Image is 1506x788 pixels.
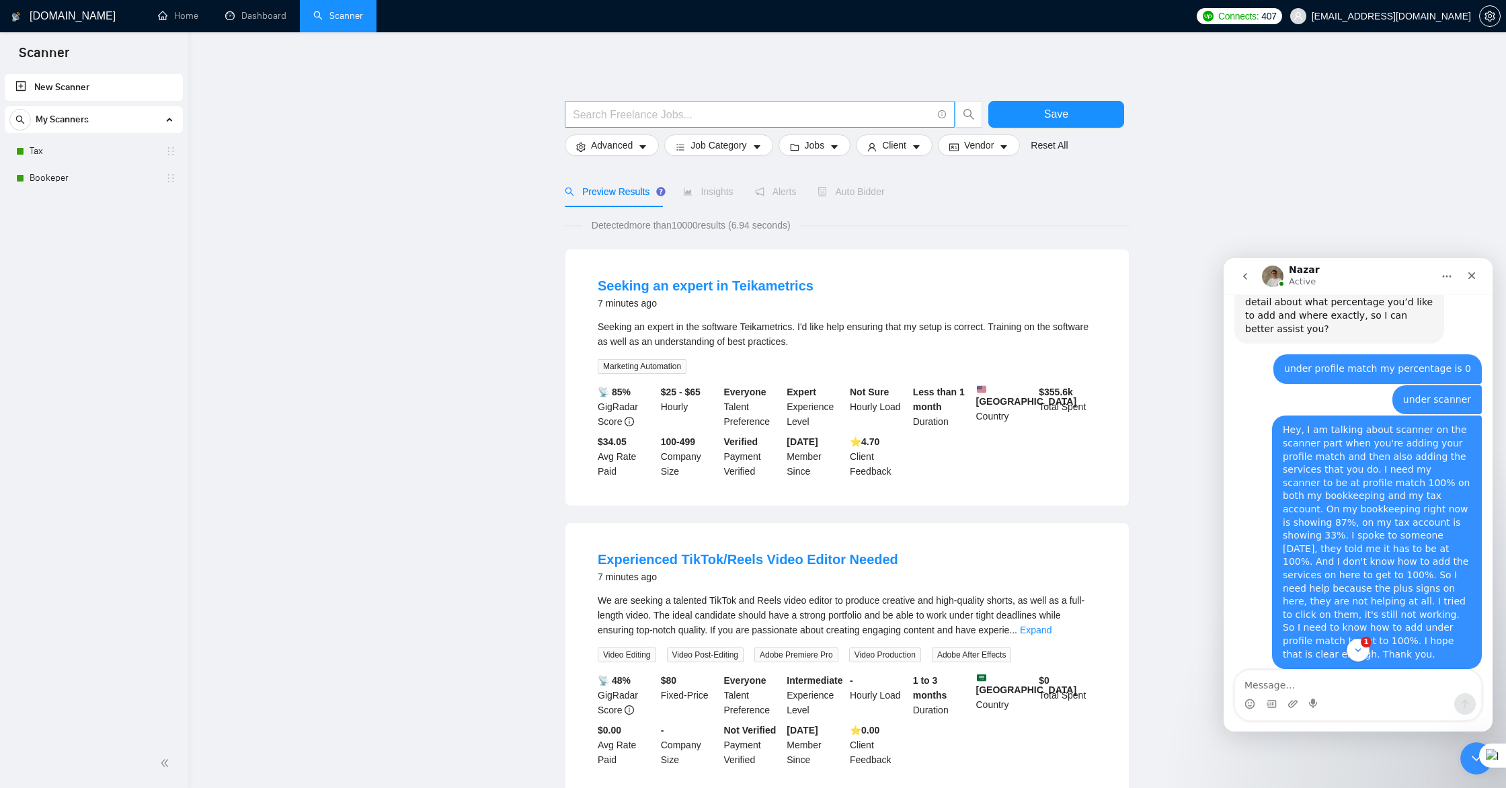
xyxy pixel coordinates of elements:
[787,675,842,686] b: Intermediate
[912,142,921,152] span: caret-down
[165,173,176,184] span: holder
[847,673,910,717] div: Hourly Load
[661,436,695,447] b: 100-499
[847,434,910,479] div: Client Feedback
[913,675,947,701] b: 1 to 3 months
[1460,742,1493,775] iframe: Intercom live chat
[1036,673,1099,717] div: Total Spent
[977,673,986,682] img: 🇸🇦
[8,43,80,71] span: Scanner
[625,705,634,715] span: info-circle
[752,142,762,152] span: caret-down
[1039,387,1073,397] b: $ 355.6k
[882,138,906,153] span: Client
[598,278,814,293] a: Seeking an expert in Teikametrics
[661,725,664,736] b: -
[573,106,932,123] input: Search Freelance Jobs...
[565,134,659,156] button: settingAdvancedcaret-down
[910,673,974,717] div: Duration
[595,434,658,479] div: Avg Rate Paid
[1479,5,1501,27] button: setting
[595,385,658,429] div: GigRadar Score
[598,569,898,585] div: 7 minutes ago
[913,387,965,412] b: Less than 1 month
[721,723,785,767] div: Payment Verified
[1224,258,1493,732] iframe: Intercom live chat
[938,134,1020,156] button: idcardVendorcaret-down
[1009,625,1017,635] span: ...
[1294,11,1303,21] span: user
[598,295,814,311] div: 7 minutes ago
[849,647,921,662] span: Video Production
[36,106,89,133] span: My Scanners
[721,385,785,429] div: Talent Preference
[582,218,800,233] span: Detected more than 10000 results (6.94 seconds)
[667,647,744,662] span: Video Post-Editing
[11,6,21,28] img: logo
[964,138,994,153] span: Vendor
[658,434,721,479] div: Company Size
[1203,11,1214,22] img: upwork-logo.png
[1480,11,1500,22] span: setting
[576,142,586,152] span: setting
[598,675,631,686] b: 📡 48%
[598,387,631,397] b: 📡 85%
[949,142,959,152] span: idcard
[724,387,766,397] b: Everyone
[225,10,286,22] a: dashboardDashboard
[818,187,827,196] span: robot
[658,385,721,429] div: Hourly
[847,723,910,767] div: Client Feedback
[9,109,31,130] button: search
[867,142,877,152] span: user
[787,725,818,736] b: [DATE]
[690,138,746,153] span: Job Category
[856,134,933,156] button: userClientcaret-down
[754,647,838,662] span: Adobe Premiere Pro
[721,673,785,717] div: Talent Preference
[850,675,853,686] b: -
[683,187,692,196] span: area-chart
[165,146,176,157] span: holder
[1479,11,1501,22] a: setting
[818,186,884,197] span: Auto Bidder
[790,142,799,152] span: folder
[598,647,656,662] span: Video Editing
[598,595,1084,635] span: We are seeking a talented TikTok and Reels video editor to produce creative and high-quality shor...
[658,723,721,767] div: Company Size
[655,186,667,198] div: Tooltip anchor
[976,673,1077,695] b: [GEOGRAPHIC_DATA]
[974,673,1037,717] div: Country
[755,187,764,196] span: notification
[999,142,1008,152] span: caret-down
[598,593,1097,637] div: We are seeking a talented TikTok and Reels video editor to produce creative and high-quality shor...
[988,101,1124,128] button: Save
[779,134,851,156] button: folderJobscaret-down
[598,436,627,447] b: $34.05
[565,186,662,197] span: Preview Results
[598,552,898,567] a: Experienced TikTok/Reels Video Editor Needed
[847,385,910,429] div: Hourly Load
[158,10,198,22] a: homeHome
[30,138,157,165] a: Tax
[784,434,847,479] div: Member Since
[598,319,1097,349] div: Seeking an expert in the software Teikametrics. I'd like help ensuring that my setup is correct. ...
